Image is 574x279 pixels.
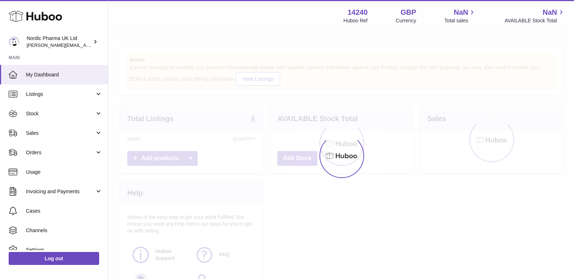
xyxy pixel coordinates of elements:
span: My Dashboard [26,71,102,78]
span: AVAILABLE Stock Total [504,17,565,24]
a: Log out [9,252,99,265]
span: NaN [543,8,557,17]
span: Stock [26,110,95,117]
span: Total sales [444,17,476,24]
div: Currency [396,17,416,24]
strong: GBP [401,8,416,17]
span: Cases [26,208,102,214]
span: NaN [454,8,468,17]
img: joe.plant@parapharmdev.com [9,36,19,47]
div: Huboo Ref [344,17,368,24]
span: Sales [26,130,95,137]
span: Channels [26,227,102,234]
span: [PERSON_NAME][EMAIL_ADDRESS][DOMAIN_NAME] [27,42,145,48]
strong: 14240 [348,8,368,17]
span: Orders [26,149,95,156]
span: Listings [26,91,95,98]
span: Usage [26,169,102,176]
a: NaN AVAILABLE Stock Total [504,8,565,24]
a: NaN Total sales [444,8,476,24]
span: Settings [26,247,102,253]
div: Nordic Pharma UK Ltd [27,35,92,49]
span: Invoicing and Payments [26,188,95,195]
